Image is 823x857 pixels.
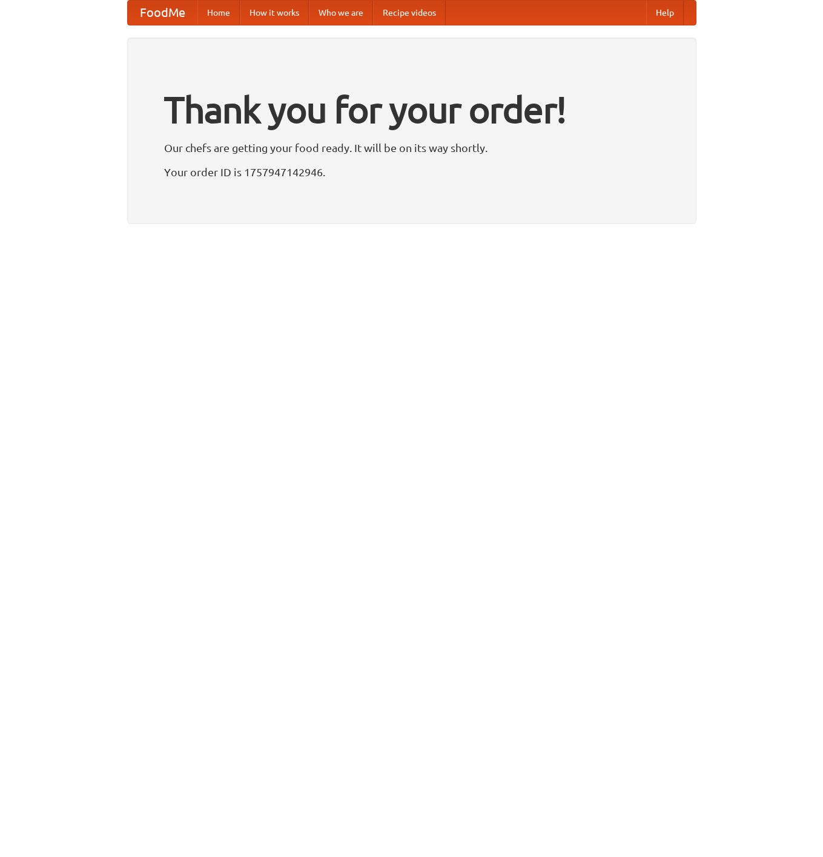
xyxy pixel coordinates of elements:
a: Recipe videos [373,1,446,25]
a: Home [197,1,240,25]
p: Our chefs are getting your food ready. It will be on its way shortly. [164,139,659,157]
h1: Thank you for your order! [164,81,659,139]
a: Help [646,1,684,25]
p: Your order ID is 1757947142946. [164,163,659,181]
a: FoodMe [128,1,197,25]
a: Who we are [309,1,373,25]
a: How it works [240,1,309,25]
